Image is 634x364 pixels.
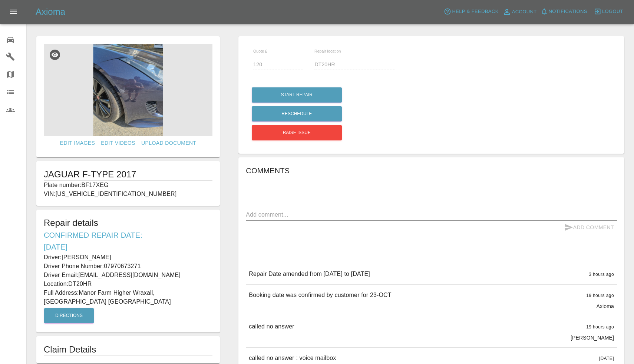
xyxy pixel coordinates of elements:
[252,106,342,121] button: Reschedule
[252,87,342,103] button: Start Repair
[44,288,212,306] p: Full Address: Manor Farm Higher Wraxall, [GEOGRAPHIC_DATA] [GEOGRAPHIC_DATA]
[599,356,614,361] span: [DATE]
[549,7,587,16] span: Notifications
[44,344,212,355] h1: Claim Details
[249,322,294,331] p: called no answer
[44,253,212,262] p: Driver: [PERSON_NAME]
[586,293,614,298] span: 19 hours ago
[596,303,614,310] p: Axioma
[98,136,138,150] a: Edit Videos
[44,190,212,198] p: VIN: [US_VEHICLE_IDENTIFICATION_NUMBER]
[57,136,98,150] a: Edit Images
[44,168,212,180] h1: JAGUAR F-TYPE 2017
[249,270,370,278] p: Repair Date amended from [DATE] to [DATE]
[44,44,212,136] img: cf87cf7b-1e56-4ff4-b46a-dbc293f624f7
[44,217,212,229] h5: Repair details
[44,181,212,190] p: Plate number: BF17XEG
[252,125,342,140] button: Raise issue
[501,6,539,18] a: Account
[249,291,391,300] p: Booking date was confirmed by customer for 23-OCT
[571,334,614,341] p: [PERSON_NAME]
[44,271,212,280] p: Driver Email: [EMAIL_ADDRESS][DOMAIN_NAME]
[253,49,267,53] span: Quote £
[314,49,341,53] span: Repair location
[452,7,498,16] span: Help & Feedback
[586,324,614,330] span: 19 hours ago
[44,308,94,323] button: Directions
[442,6,500,17] button: Help & Feedback
[4,3,22,21] button: Open drawer
[592,6,625,17] button: Logout
[539,6,589,17] button: Notifications
[249,354,336,363] p: called no answer : voice mailbox
[138,136,199,150] a: Upload Document
[512,8,537,16] span: Account
[44,280,212,288] p: Location: DT20HR
[44,262,212,271] p: Driver Phone Number: 07970673271
[602,7,623,16] span: Logout
[44,229,212,253] h6: Confirmed Repair Date: [DATE]
[246,165,617,177] h6: Comments
[36,6,65,18] h5: Axioma
[589,272,614,277] span: 3 hours ago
